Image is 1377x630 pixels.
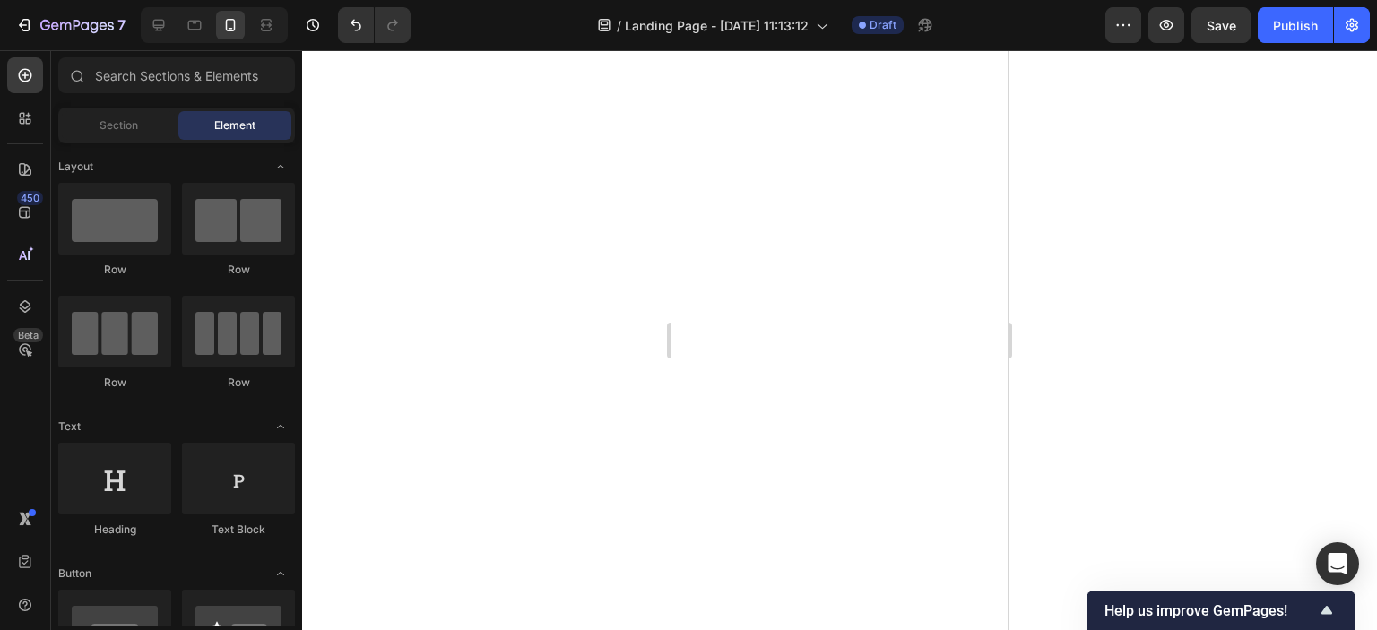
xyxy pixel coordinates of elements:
[671,50,1008,630] iframe: Design area
[58,57,295,93] input: Search Sections & Elements
[625,16,809,35] span: Landing Page - [DATE] 11:13:12
[17,191,43,205] div: 450
[1191,7,1251,43] button: Save
[1273,16,1318,35] div: Publish
[870,17,896,33] span: Draft
[1207,18,1236,33] span: Save
[1258,7,1333,43] button: Publish
[214,117,255,134] span: Element
[182,262,295,278] div: Row
[1316,542,1359,585] div: Open Intercom Messenger
[117,14,126,36] p: 7
[58,375,171,391] div: Row
[13,328,43,342] div: Beta
[338,7,411,43] div: Undo/Redo
[100,117,138,134] span: Section
[1104,602,1316,619] span: Help us improve GemPages!
[266,152,295,181] span: Toggle open
[266,559,295,588] span: Toggle open
[58,262,171,278] div: Row
[266,412,295,441] span: Toggle open
[58,159,93,175] span: Layout
[58,419,81,435] span: Text
[182,522,295,538] div: Text Block
[7,7,134,43] button: 7
[58,565,91,582] span: Button
[182,375,295,391] div: Row
[1104,600,1338,621] button: Show survey - Help us improve GemPages!
[58,522,171,538] div: Heading
[617,16,621,35] span: /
